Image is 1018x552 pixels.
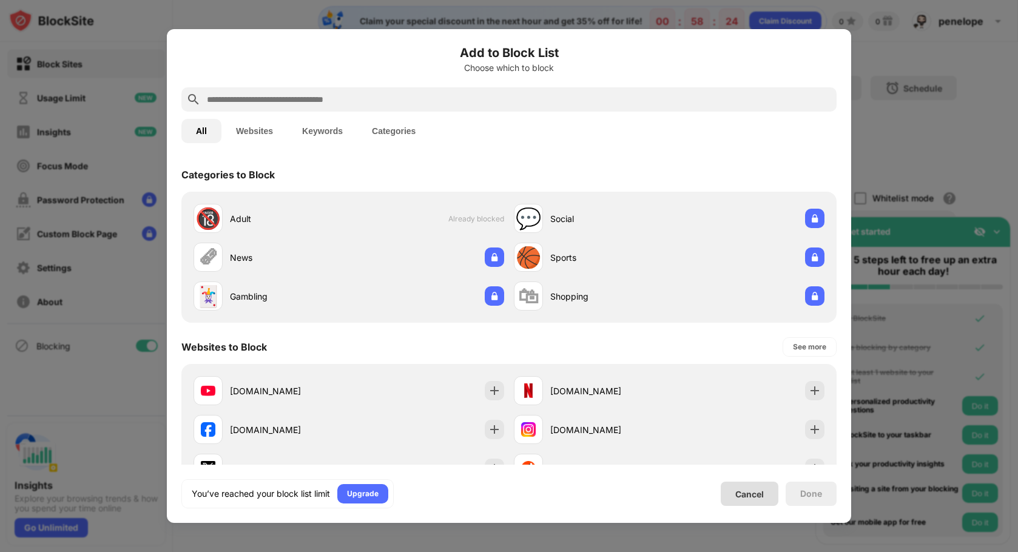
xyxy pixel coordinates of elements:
div: Sports [550,251,669,264]
img: favicons [521,422,536,437]
button: Categories [357,119,430,143]
div: Social [550,212,669,225]
button: All [181,119,221,143]
div: Upgrade [347,488,379,500]
div: [DOMAIN_NAME] [550,385,669,397]
img: favicons [521,383,536,398]
button: Keywords [288,119,357,143]
button: Websites [221,119,288,143]
img: favicons [201,461,215,476]
div: You’ve reached your block list limit [192,488,330,500]
h6: Add to Block List [181,44,837,62]
div: [DOMAIN_NAME] [550,462,669,475]
div: [DOMAIN_NAME] [230,423,349,436]
img: search.svg [186,92,201,107]
div: 🗞 [198,245,218,270]
span: Already blocked [448,214,504,223]
div: Categories to Block [181,169,275,181]
img: favicons [201,422,215,437]
div: Choose which to block [181,63,837,73]
div: Adult [230,212,349,225]
div: News [230,251,349,264]
div: 🃏 [195,284,221,309]
div: Done [800,489,822,499]
div: [DOMAIN_NAME] [230,385,349,397]
div: 💬 [516,206,541,231]
div: [DOMAIN_NAME] [550,423,669,436]
div: Websites to Block [181,341,267,353]
div: 🔞 [195,206,221,231]
div: 🛍 [518,284,539,309]
div: See more [793,341,826,353]
img: favicons [201,383,215,398]
div: Shopping [550,290,669,303]
div: [DOMAIN_NAME] [230,462,349,475]
div: 🏀 [516,245,541,270]
div: Cancel [735,489,764,499]
div: Gambling [230,290,349,303]
img: favicons [521,461,536,476]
